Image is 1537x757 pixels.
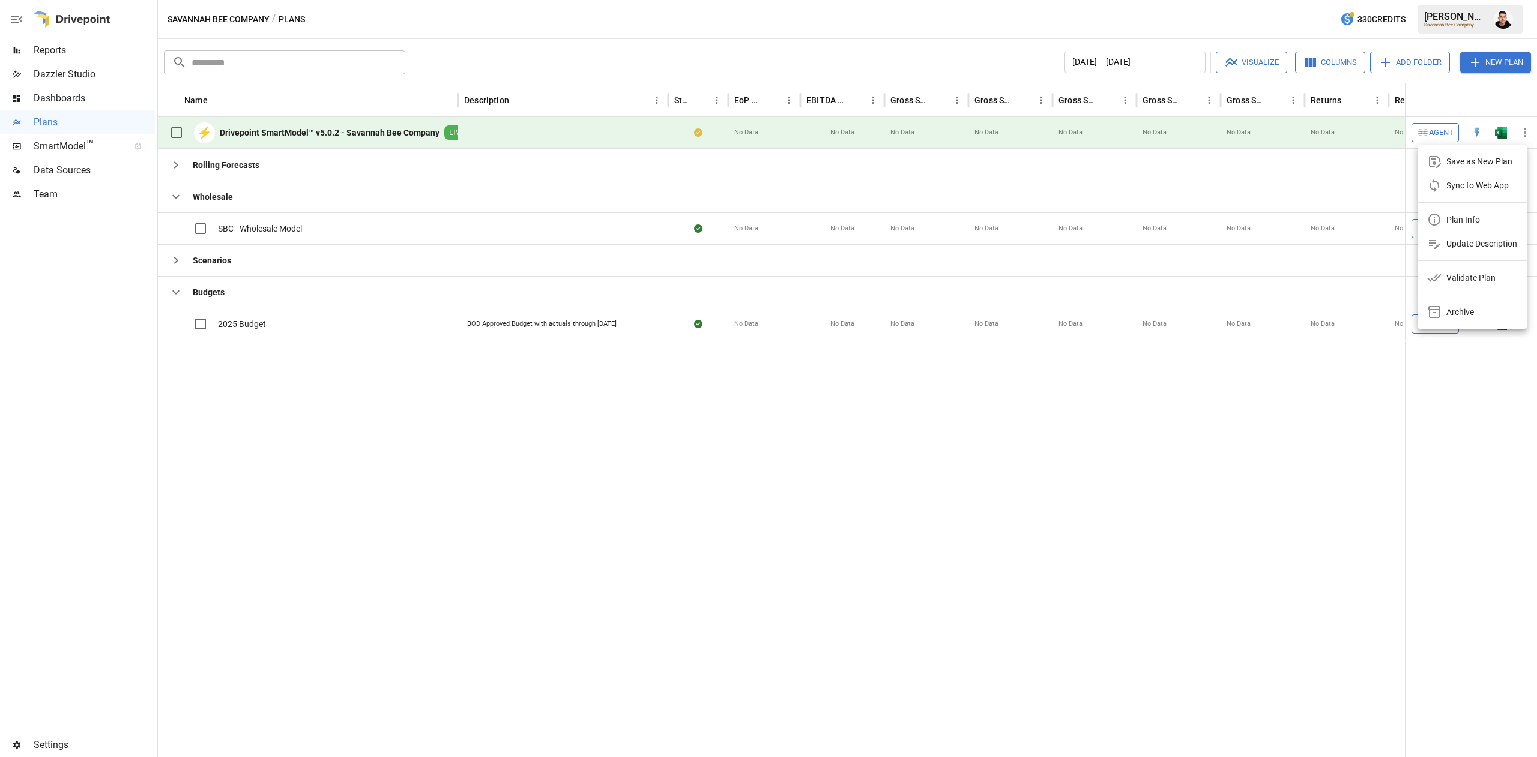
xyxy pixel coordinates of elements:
div: Plan Info [1446,212,1480,227]
div: Validate Plan [1446,271,1496,285]
div: Archive [1446,305,1474,319]
div: Sync to Web App [1446,178,1509,193]
div: Update Description [1446,236,1517,251]
div: Save as New Plan [1446,154,1512,169]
